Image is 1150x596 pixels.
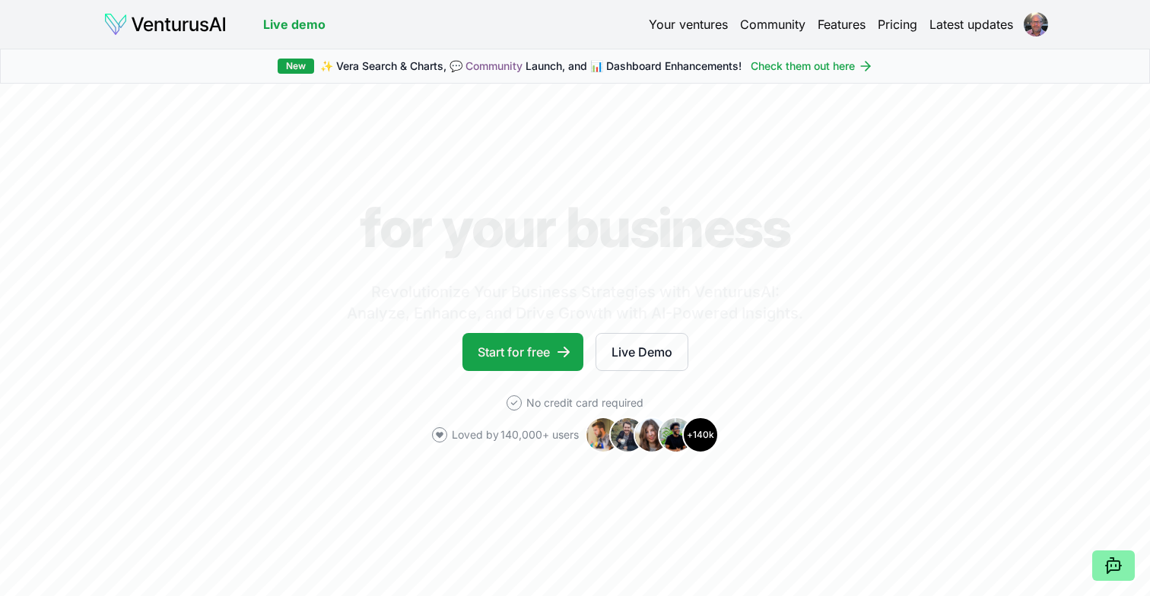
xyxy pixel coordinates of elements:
[465,59,523,72] a: Community
[634,417,670,453] img: Avatar 3
[103,12,227,36] img: logo
[658,417,694,453] img: Avatar 4
[1024,12,1048,36] img: ACg8ocJZ_HdWO2Enb5FRjobqTcXAU0iG1uH7b0Gg3ejYT8buMu5sIgPgqA=s96-c
[929,15,1013,33] a: Latest updates
[740,15,805,33] a: Community
[751,59,873,74] a: Check them out here
[263,15,326,33] a: Live demo
[320,59,742,74] span: ✨ Vera Search & Charts, 💬 Launch, and 📊 Dashboard Enhancements!
[585,417,621,453] img: Avatar 1
[278,59,314,74] div: New
[818,15,866,33] a: Features
[462,333,583,371] a: Start for free
[609,417,646,453] img: Avatar 2
[878,15,917,33] a: Pricing
[596,333,688,371] a: Live Demo
[649,15,728,33] a: Your ventures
